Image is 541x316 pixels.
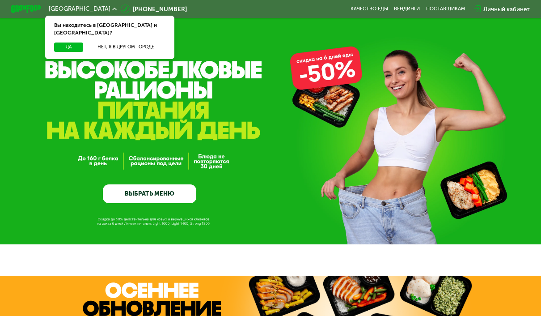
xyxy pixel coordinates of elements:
div: Личный кабинет [483,4,530,13]
a: ВЫБРАТЬ МЕНЮ [103,184,196,203]
a: [PHONE_NUMBER] [121,4,187,13]
button: Да [54,43,83,51]
a: Вендинги [394,6,420,12]
div: Вы находитесь в [GEOGRAPHIC_DATA] и [GEOGRAPHIC_DATA]? [45,16,174,43]
button: Нет, я в другом городе [86,43,165,51]
div: поставщикам [426,6,465,12]
a: Качество еды [351,6,388,12]
span: [GEOGRAPHIC_DATA] [49,6,110,12]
